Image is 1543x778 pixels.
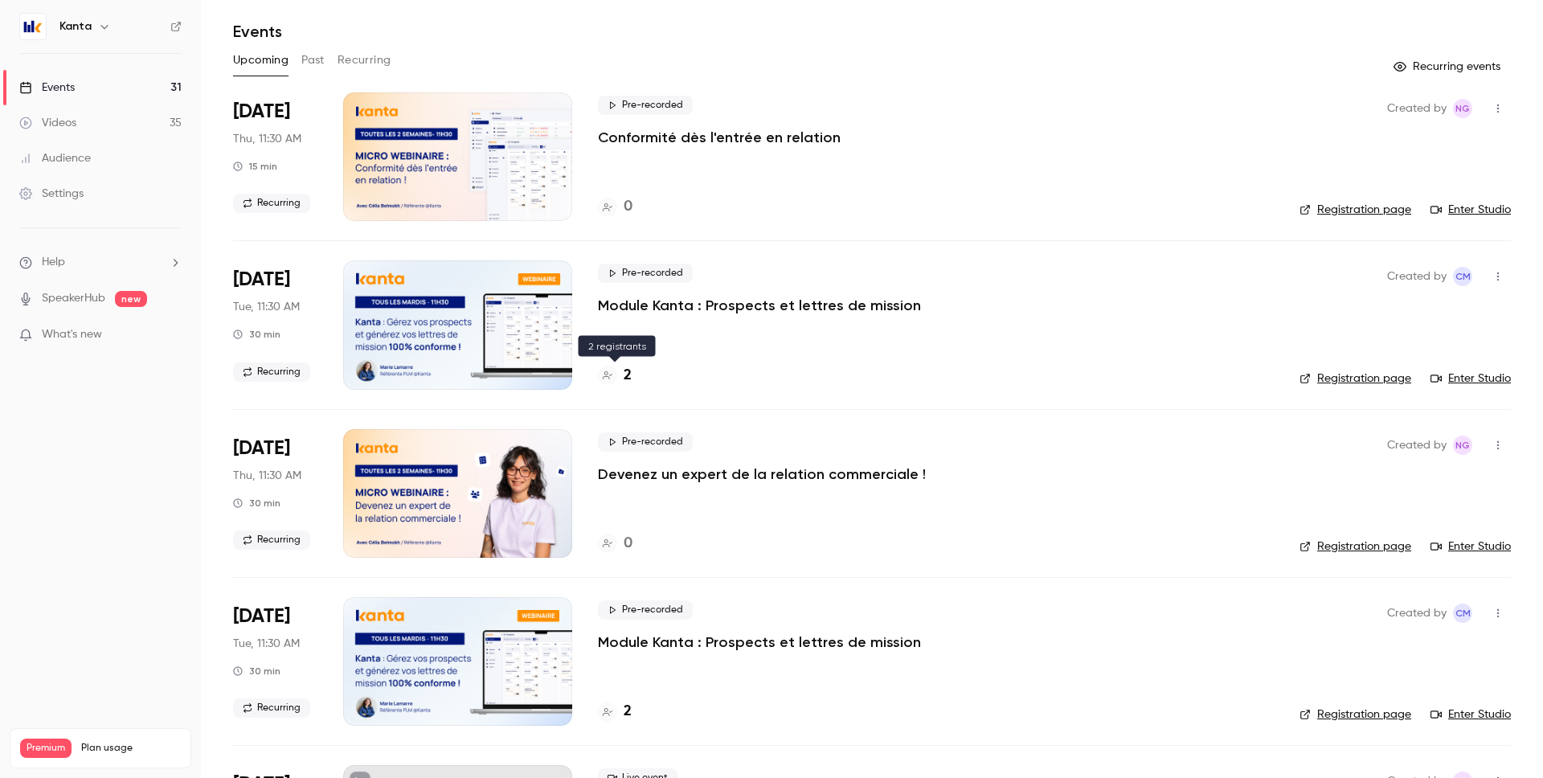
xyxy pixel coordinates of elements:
[233,429,317,558] div: Oct 9 Thu, 11:30 AM (Europe/Paris)
[598,196,632,218] a: 0
[1299,202,1411,218] a: Registration page
[624,365,632,387] h4: 2
[42,254,65,271] span: Help
[1299,538,1411,555] a: Registration page
[81,742,181,755] span: Plan usage
[1430,706,1511,723] a: Enter Studio
[233,92,317,221] div: Oct 2 Thu, 11:30 AM (Europe/Paris)
[598,365,632,387] a: 2
[598,432,693,452] span: Pre-recorded
[338,47,391,73] button: Recurring
[59,18,92,35] h6: Kanta
[233,468,301,484] span: Thu, 11:30 AM
[42,290,105,307] a: SpeakerHub
[233,22,282,41] h1: Events
[1387,99,1447,118] span: Created by
[19,80,75,96] div: Events
[233,665,280,678] div: 30 min
[19,115,76,131] div: Videos
[162,328,182,342] iframe: Noticeable Trigger
[598,533,632,555] a: 0
[598,128,841,147] a: Conformité dès l'entrée en relation
[624,196,632,218] h4: 0
[1299,371,1411,387] a: Registration page
[598,465,926,484] a: Devenez un expert de la relation commerciale !
[233,299,300,315] span: Tue, 11:30 AM
[1299,706,1411,723] a: Registration page
[233,47,289,73] button: Upcoming
[233,436,290,461] span: [DATE]
[598,264,693,283] span: Pre-recorded
[1387,267,1447,286] span: Created by
[233,362,310,382] span: Recurring
[1430,538,1511,555] a: Enter Studio
[1455,604,1471,623] span: CM
[1453,99,1472,118] span: Nicolas Guitard
[233,597,317,726] div: Oct 14 Tue, 11:30 AM (Europe/Paris)
[233,267,290,293] span: [DATE]
[1455,99,1470,118] span: NG
[233,497,280,510] div: 30 min
[1430,371,1511,387] a: Enter Studio
[1453,604,1472,623] span: Charlotte MARTEL
[301,47,325,73] button: Past
[233,99,290,125] span: [DATE]
[233,194,310,213] span: Recurring
[598,96,693,115] span: Pre-recorded
[1453,267,1472,286] span: Charlotte MARTEL
[1387,604,1447,623] span: Created by
[233,160,277,173] div: 15 min
[1455,267,1471,286] span: CM
[20,739,72,758] span: Premium
[233,131,301,147] span: Thu, 11:30 AM
[1455,436,1470,455] span: NG
[233,260,317,389] div: Oct 7 Tue, 11:30 AM (Europe/Paris)
[624,701,632,723] h4: 2
[624,533,632,555] h4: 0
[233,530,310,550] span: Recurring
[115,291,147,307] span: new
[1386,54,1511,80] button: Recurring events
[233,604,290,629] span: [DATE]
[233,328,280,341] div: 30 min
[19,254,182,271] li: help-dropdown-opener
[598,701,632,723] a: 2
[598,600,693,620] span: Pre-recorded
[233,636,300,652] span: Tue, 11:30 AM
[233,698,310,718] span: Recurring
[598,296,921,315] a: Module Kanta : Prospects et lettres de mission
[20,14,46,39] img: Kanta
[598,633,921,652] a: Module Kanta : Prospects et lettres de mission
[1453,436,1472,455] span: Nicolas Guitard
[1387,436,1447,455] span: Created by
[19,150,91,166] div: Audience
[1430,202,1511,218] a: Enter Studio
[19,186,84,202] div: Settings
[42,326,102,343] span: What's new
